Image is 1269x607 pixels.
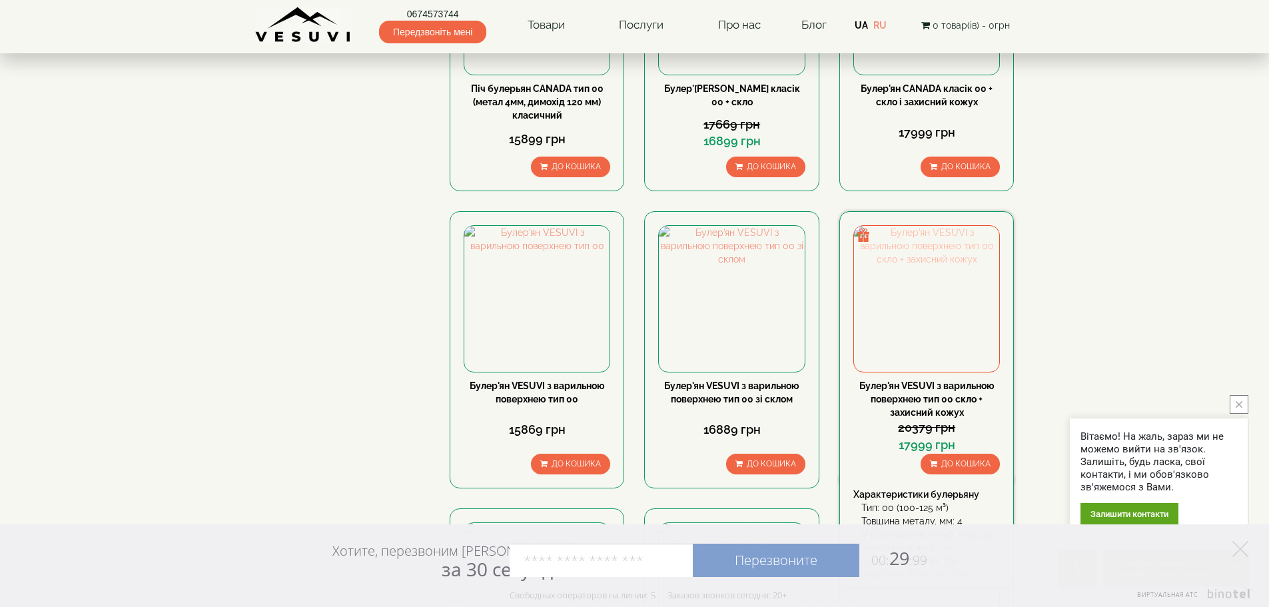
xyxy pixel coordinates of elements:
[464,226,610,371] img: Булер'ян VESUVI з варильною поверхнею тип 00
[801,18,827,31] a: Блог
[861,501,1000,514] div: Тип: 00 (100-125 м³)
[659,226,804,371] img: Булер'ян VESUVI з варильною поверхнею тип 00 зі склом
[853,419,1000,436] div: 20379 грн
[514,10,578,41] a: Товари
[552,162,601,171] span: До кошика
[379,7,486,21] a: 0674573744
[873,20,887,31] a: RU
[470,380,605,404] a: Булер'ян VESUVI з варильною поверхнею тип 00
[442,556,561,582] span: за 30 секунд?
[855,20,868,31] a: UA
[658,133,805,150] div: 16899 грн
[1137,590,1198,599] span: Виртуальная АТС
[1080,503,1178,525] div: Залишити контакти
[861,514,1000,528] div: Товщина металу, мм: 4
[664,380,799,404] a: Булер'ян VESUVI з варильною поверхнею тип 00 зі склом
[379,21,486,43] span: Передзвоніть мені
[853,488,1000,501] div: Характеристики булерьяну
[859,380,995,418] a: Булер'ян VESUVI з варильною поверхнею тип 00 скло + захисний кожух
[917,18,1014,33] button: 0 товар(ів) - 0грн
[747,162,796,171] span: До кошика
[921,454,1000,474] button: До кошика
[332,542,561,580] div: Хотите, перезвоним [PERSON_NAME]
[464,131,610,148] div: 15899 грн
[871,552,889,569] span: 00:
[531,454,610,474] button: До кошика
[853,436,1000,454] div: 17999 грн
[1080,430,1237,494] div: Вітаємо! На жаль, зараз ми не можемо вийти на зв'язок. Залишіть, будь ласка, свої контакти, і ми ...
[726,454,805,474] button: До кошика
[861,83,993,107] a: Булер'ян CANADA класік 00 + скло і захисний кожух
[693,544,859,577] a: Перезвоните
[552,459,601,468] span: До кошика
[857,229,870,242] img: gift
[510,590,787,600] div: Свободных операторов на линии: 5 Заказов звонков сегодня: 20+
[941,162,991,171] span: До кошика
[909,552,927,569] span: :99
[1129,589,1252,607] a: Виртуальная АТС
[854,226,999,371] img: Булер'ян VESUVI з варильною поверхнею тип 00 скло + захисний кожух
[859,546,927,570] span: 29
[664,83,800,107] a: Булер'[PERSON_NAME] класік 00 + скло
[853,124,1000,141] div: 17999 грн
[531,157,610,177] button: До кошика
[705,10,774,41] a: Про нас
[464,421,610,438] div: 15869 грн
[1230,395,1248,414] button: close button
[921,157,1000,177] button: До кошика
[933,20,1010,31] span: 0 товар(ів) - 0грн
[658,421,805,438] div: 16889 грн
[471,83,604,121] a: Піч булерьян CANADA тип 00 (метал 4мм, димохід 120 мм) класичний
[606,10,677,41] a: Послуги
[726,157,805,177] button: До кошика
[941,459,991,468] span: До кошика
[658,116,805,133] div: 17669 грн
[747,459,796,468] span: До кошика
[255,7,352,43] img: Завод VESUVI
